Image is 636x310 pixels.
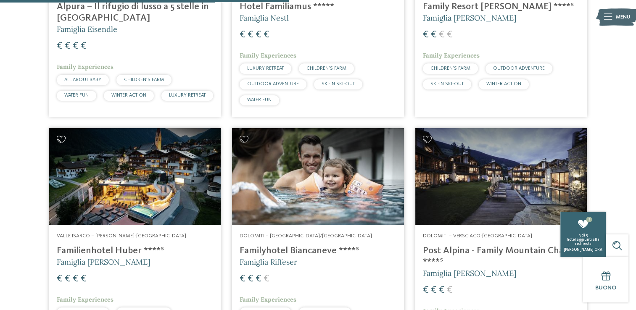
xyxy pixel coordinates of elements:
[423,13,516,23] span: Famiglia [PERSON_NAME]
[65,41,71,51] span: €
[431,285,437,295] span: €
[415,128,587,225] img: Post Alpina - Family Mountain Chalets ****ˢ
[81,41,87,51] span: €
[256,30,261,40] span: €
[57,274,63,284] span: €
[560,212,606,257] a: 3 3 di 5 hotel aggiunti alla richiesta [PERSON_NAME] ora
[57,296,113,303] span: Family Experiences
[578,234,580,237] span: 3
[430,66,470,71] span: CHILDREN’S FARM
[423,268,516,278] span: Famiglia [PERSON_NAME]
[240,274,245,284] span: €
[57,233,186,239] span: Valle Isarco – [PERSON_NAME]-[GEOGRAPHIC_DATA]
[248,274,253,284] span: €
[57,63,113,71] span: Family Experiences
[240,257,297,267] span: Famiglia Riffeser
[423,245,579,268] h4: Post Alpina - Family Mountain Chalets ****ˢ
[564,248,602,252] span: [PERSON_NAME] ora
[447,285,453,295] span: €
[240,52,296,59] span: Family Experiences
[247,81,299,87] span: OUTDOOR ADVENTURE
[81,274,87,284] span: €
[493,66,545,71] span: OUTDOOR ADVENTURE
[240,233,372,239] span: Dolomiti – [GEOGRAPHIC_DATA]/[GEOGRAPHIC_DATA]
[124,77,164,82] span: CHILDREN’S FARM
[240,245,396,257] h4: Familyhotel Biancaneve ****ˢ
[586,217,592,223] span: 3
[248,30,253,40] span: €
[240,30,245,40] span: €
[595,285,616,291] span: Buono
[264,274,269,284] span: €
[447,30,453,40] span: €
[430,81,464,87] span: SKI-IN SKI-OUT
[65,274,71,284] span: €
[431,30,437,40] span: €
[73,274,79,284] span: €
[57,1,213,24] h4: Alpura – Il rifugio di lusso a 5 stelle in [GEOGRAPHIC_DATA]
[240,13,289,23] span: Famiglia Nestl
[439,30,445,40] span: €
[49,128,221,225] img: Cercate un hotel per famiglie? Qui troverete solo i migliori!
[567,238,599,246] span: hotel aggiunti alla richiesta
[423,285,429,295] span: €
[423,1,579,13] h4: Family Resort [PERSON_NAME] ****ˢ
[57,24,117,34] span: Famiglia Eisendle
[439,285,445,295] span: €
[64,77,101,82] span: ALL ABOUT BABY
[583,257,628,302] a: Buono
[247,66,284,71] span: LUXURY RETREAT
[423,52,480,59] span: Family Experiences
[64,93,89,98] span: WATER FUN
[322,81,355,87] span: SKI-IN SKI-OUT
[247,97,272,102] span: WATER FUN
[423,30,429,40] span: €
[486,81,521,87] span: WINTER ACTION
[306,66,346,71] span: CHILDREN’S FARM
[73,41,79,51] span: €
[581,234,585,237] span: di
[256,274,261,284] span: €
[57,41,63,51] span: €
[423,233,532,239] span: Dolomiti – Versciaco-[GEOGRAPHIC_DATA]
[264,30,269,40] span: €
[240,296,296,303] span: Family Experiences
[586,234,587,237] span: 5
[232,128,404,225] img: Cercate un hotel per famiglie? Qui troverete solo i migliori!
[57,245,213,257] h4: Familienhotel Huber ****ˢ
[57,257,150,267] span: Famiglia [PERSON_NAME]
[169,93,206,98] span: LUXURY RETREAT
[111,93,146,98] span: WINTER ACTION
